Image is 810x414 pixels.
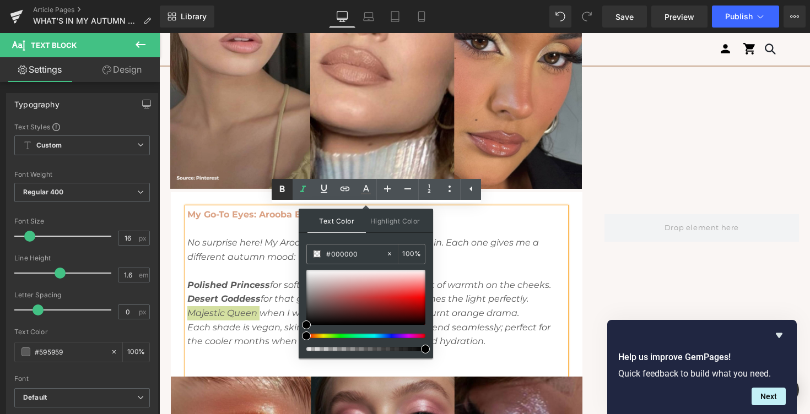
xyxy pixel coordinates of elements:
div: Font Size [14,217,150,225]
button: Redo [576,6,598,28]
span: em [139,271,148,279]
span: WHAT'S IN MY AUTUMN MAKEUP BAG? [33,17,139,25]
b: Regular 400 [23,188,64,196]
a: Design [82,57,162,82]
i: Each shade is vegan, skincare-infused, and made to blend seamlessly; perfect for the cooler month... [28,289,391,314]
i: for that golden-bronze glow that catches the light perfectly. [28,260,369,271]
div: Text Styles [14,122,150,131]
div: Line Height [14,254,150,262]
span: px [139,308,148,315]
span: Library [181,12,207,21]
span: My Go-To Eyes: Arooba Beauty Palettes [28,176,210,187]
i: for soft brown smoky eyes and a hint of warmth on the cheeks. [28,247,392,257]
button: Undo [549,6,571,28]
strong: Polished Princess [28,247,111,257]
div: % [123,342,149,362]
div: Font [14,375,150,383]
i: Default [23,393,47,402]
i: Majestic Queen when I want a little more depth and burnt orange drama. [28,275,360,285]
div: Text Color [14,328,150,336]
span: Text Color [307,209,366,233]
div: Help us improve GemPages! [618,329,786,405]
a: Tablet [382,6,408,28]
a: Article Pages [33,6,160,14]
b: Custom [36,141,62,150]
span: Text Block [31,41,77,50]
input: Color [35,346,105,358]
span: Highlight Color [366,209,424,232]
span: Publish [725,12,753,21]
p: Quick feedback to build what you need. [618,368,786,379]
button: Publish [712,6,779,28]
strong: Desert Goddess [28,260,101,271]
a: Preview [651,6,708,28]
a: New Library [160,6,214,28]
button: Hide survey [773,329,786,342]
a: Desktop [329,6,355,28]
input: Color [326,248,386,260]
span: Preview [665,11,694,23]
button: Next question [752,388,786,405]
button: More [784,6,806,28]
span: Save [615,11,634,23]
h2: Help us improve GemPages! [618,351,786,364]
div: Font Weight [14,171,150,178]
div: Typography [14,94,60,109]
span: px [139,235,148,242]
div: % [398,244,425,264]
div: Letter Spacing [14,291,150,299]
i: No surprise here! My Arooba palettes are the first to go in. Each one gives me a different autumn... [28,204,380,229]
a: Laptop [355,6,382,28]
a: Mobile [408,6,435,28]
